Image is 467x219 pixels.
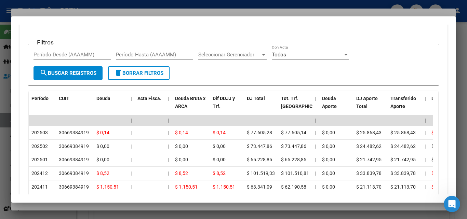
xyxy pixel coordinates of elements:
[175,143,188,149] span: $ 0,00
[59,169,89,177] div: 30669384919
[429,91,463,121] datatable-header-cell: Deuda Contr.
[168,157,169,162] span: |
[198,52,261,58] span: Seleccionar Gerenciador
[96,170,109,176] span: $ 8,52
[425,130,426,135] span: |
[172,91,210,121] datatable-header-cell: Deuda Bruta x ARCA
[431,96,459,101] span: Deuda Contr.
[59,183,89,191] div: 30669384919
[175,130,188,135] span: $ 0,14
[31,143,48,149] span: 202502
[281,157,306,162] span: $ 65.228,85
[59,156,89,164] div: 30669384919
[247,96,265,101] span: DJ Total
[168,170,169,176] span: |
[31,157,48,162] span: 202501
[356,170,382,176] span: $ 33.839,78
[34,66,103,80] button: Buscar Registros
[431,157,444,162] span: $ 0,00
[356,157,382,162] span: $ 21.742,95
[322,170,335,176] span: $ 0,00
[137,96,161,101] span: Acta Fisca.
[168,96,170,101] span: |
[175,184,198,190] span: $ 1.150,51
[213,184,235,190] span: $ 1.150,51
[210,91,244,121] datatable-header-cell: Dif DDJJ y Trf.
[322,157,335,162] span: $ 0,00
[96,130,109,135] span: $ 0,14
[281,130,306,135] span: $ 77.605,14
[425,184,426,190] span: |
[247,184,272,190] span: $ 63.341,09
[431,143,444,149] span: $ 0,00
[59,96,69,101] span: CUIT
[390,157,416,162] span: $ 21.742,95
[390,96,416,109] span: Transferido Aporte
[247,143,272,149] span: $ 73.447,86
[31,170,48,176] span: 202412
[281,170,309,176] span: $ 101.510,81
[213,143,226,149] span: $ 0,00
[94,91,128,121] datatable-header-cell: Deuda
[168,184,169,190] span: |
[315,157,316,162] span: |
[131,184,132,190] span: |
[278,91,312,121] datatable-header-cell: Tot. Trf. Bruto
[390,170,416,176] span: $ 33.839,78
[168,143,169,149] span: |
[356,130,382,135] span: $ 25.868,43
[247,170,275,176] span: $ 101.519,33
[31,184,48,190] span: 202411
[96,143,109,149] span: $ 0,00
[425,143,426,149] span: |
[281,184,306,190] span: $ 62.190,58
[431,130,444,135] span: $ 0,14
[213,96,235,109] span: Dif DDJJ y Trf.
[131,118,132,123] span: |
[168,130,169,135] span: |
[322,130,335,135] span: $ 0,00
[131,96,132,101] span: |
[390,184,416,190] span: $ 21.113,70
[31,96,49,101] span: Período
[322,184,335,190] span: $ 0,00
[168,118,170,123] span: |
[96,184,119,190] span: $ 1.150,51
[315,130,316,135] span: |
[56,91,94,121] datatable-header-cell: CUIT
[247,130,272,135] span: $ 77.605,28
[213,170,226,176] span: $ 8,52
[131,157,132,162] span: |
[96,96,110,101] span: Deuda
[356,184,382,190] span: $ 21.113,70
[356,96,378,109] span: DJ Aporte Total
[108,66,170,80] button: Borrar Filtros
[388,91,422,121] datatable-header-cell: Transferido Aporte
[96,157,109,162] span: $ 0,00
[175,96,205,109] span: Deuda Bruta x ARCA
[213,157,226,162] span: $ 0,00
[114,70,163,76] span: Borrar Filtros
[356,143,382,149] span: $ 24.482,62
[315,184,316,190] span: |
[165,91,172,121] datatable-header-cell: |
[312,91,319,121] datatable-header-cell: |
[431,184,454,190] span: $ 1.150,51
[425,96,426,101] span: |
[390,130,416,135] span: $ 25.868,43
[390,143,416,149] span: $ 24.482,62
[29,91,56,121] datatable-header-cell: Período
[34,39,57,46] h3: Filtros
[272,52,286,58] span: Todos
[213,130,226,135] span: $ 0,14
[40,69,48,77] mat-icon: search
[353,91,388,121] datatable-header-cell: DJ Aporte Total
[114,69,122,77] mat-icon: delete
[131,170,132,176] span: |
[431,170,444,176] span: $ 8,52
[315,96,317,101] span: |
[31,130,48,135] span: 202503
[59,129,89,137] div: 30669384919
[175,157,188,162] span: $ 0,00
[322,96,337,109] span: Deuda Aporte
